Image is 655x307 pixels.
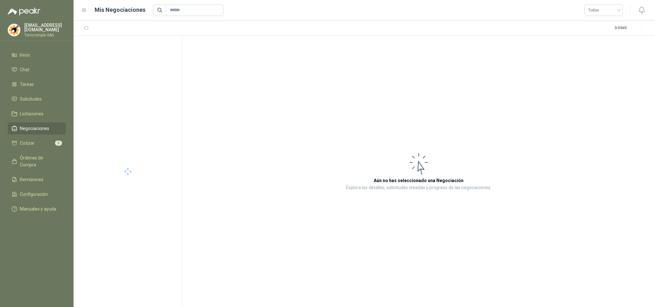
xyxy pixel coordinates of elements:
[8,122,66,134] a: Negociaciones
[20,51,30,58] span: Inicio
[95,5,145,14] h1: Mis Negociaciones
[20,96,42,103] span: Solicitudes
[8,64,66,76] a: Chat
[374,177,464,184] h3: Aún no has seleccionado una Negociación
[20,176,43,183] span: Remisiones
[20,110,43,117] span: Licitaciones
[20,66,29,73] span: Chat
[20,140,35,147] span: Cotizar
[8,108,66,120] a: Licitaciones
[8,188,66,200] a: Configuración
[55,141,62,146] span: 6
[8,8,40,15] img: Logo peakr
[20,205,56,212] span: Manuales y ayuda
[8,78,66,90] a: Tareas
[8,49,66,61] a: Inicio
[8,137,66,149] a: Cotizar6
[24,33,66,37] p: Tornicomple SAS
[615,23,647,33] div: 0 - 0 de 0
[346,184,491,192] p: Explora los detalles, solicitudes creadas y progreso de las negociaciones.
[20,191,48,198] span: Configuración
[20,154,60,168] span: Órdenes de Compra
[20,81,34,88] span: Tareas
[8,24,20,36] img: Company Logo
[8,203,66,215] a: Manuales y ayuda
[24,23,66,32] p: [EMAIL_ADDRESS][DOMAIN_NAME]
[20,125,49,132] span: Negociaciones
[588,5,619,15] span: Todas
[8,173,66,186] a: Remisiones
[8,152,66,171] a: Órdenes de Compra
[8,93,66,105] a: Solicitudes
